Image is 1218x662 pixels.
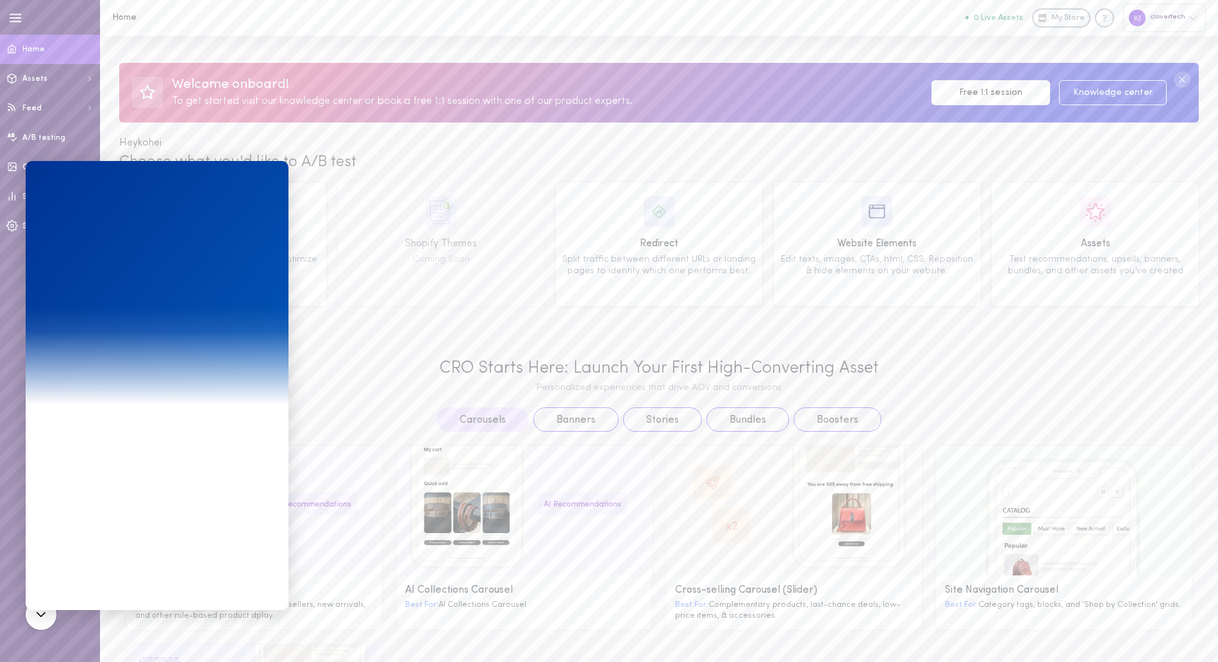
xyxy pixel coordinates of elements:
[1095,8,1114,28] div: Knowledge center
[22,105,42,112] span: Feed
[560,236,758,252] div: Redirect
[22,134,65,142] span: A/B testing
[623,407,702,432] button: Stories
[794,407,881,432] button: Boosters
[675,600,708,609] span: Best For:
[778,236,976,252] div: Website Elements
[126,359,1192,378] div: CRO Starts Here: Launch Your First High-Converting Asset
[342,254,540,266] div: Coming Soon
[119,138,162,148] span: Hey kohei
[22,75,47,83] span: Assets
[965,13,1032,22] a: 0 Live Assets
[996,254,1194,276] div: Test recommendations, upsells, banners, bundles, and other assets you’ve created
[996,236,1194,252] div: Assets
[965,13,1023,22] button: 0 Live Assets
[119,155,356,170] span: Choose what you'd like to A/B test
[172,76,922,94] div: Welcome onboard!
[405,584,643,597] div: AI Collections Carousel
[342,236,540,252] div: Shopify Themes
[862,196,892,227] img: icon
[1080,196,1111,227] img: icon
[945,584,1183,597] div: Site Navigation Carousel
[644,196,674,227] img: icon
[126,383,1192,394] div: Personalized experiences that drive AOV and conversions
[22,46,45,53] span: Home
[1051,13,1085,24] span: My Store
[1059,80,1167,105] a: Knowledge center
[533,407,619,432] button: Banners
[1123,4,1206,31] div: clovertech
[437,407,529,432] button: Carousels
[172,94,922,110] div: To get started visit our knowledge center or book a free 1:1 session with one of our product expe...
[675,599,913,621] div: Complementary products, last-chance deals, low-price items, & accessories.
[112,13,324,22] h1: Home
[706,407,789,432] button: Bundles
[560,254,758,276] div: Split traffic between different URLs or landing pages to identify which one performs best.
[675,584,913,597] div: Cross-selling Carousel (Slider)
[405,599,643,611] div: AI Collections Carousel
[945,599,1183,611] div: Category tags, blocks, and 'Shop by Collection' grids.
[931,80,1050,105] a: Free 1:1 session
[426,196,456,227] img: icon
[945,600,978,609] span: Best For:
[1032,8,1090,28] a: My Store
[778,254,976,276] div: Edit texts, images, CTAs, html, CSS. Reposition & hide elements on your website.
[405,600,438,609] span: Best For:
[135,599,373,621] div: Personalized suggestions, best sellers, new arrivals, and other rule-based product dplay.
